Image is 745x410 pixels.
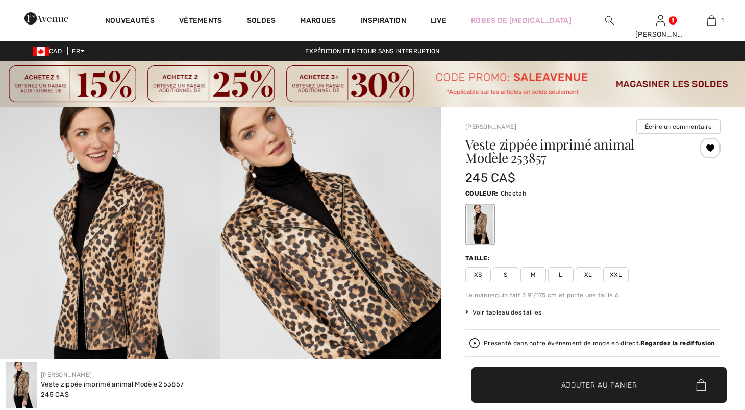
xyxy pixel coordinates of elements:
strong: Regardez la rediffusion [640,340,715,347]
img: Mes infos [656,14,665,27]
span: Cheetah [501,190,526,197]
span: XS [465,267,491,282]
img: Canadian Dollar [33,47,49,56]
span: XXL [603,267,629,282]
div: Veste zippée imprimé animal Modèle 253857 [41,379,184,390]
a: 1 [686,14,736,27]
a: Soldes [247,16,276,27]
a: Vêtements [179,16,222,27]
span: CAD [33,47,66,55]
img: Regardez la rediffusion [469,338,480,348]
a: [PERSON_NAME] [41,371,92,378]
span: XL [576,267,601,282]
button: Écrire un commentaire [636,119,721,134]
div: Presenté dans notre événement de mode en direct. [484,340,715,347]
a: Robes de [MEDICAL_DATA] [471,15,572,26]
span: L [548,267,574,282]
span: Inspiration [361,16,406,27]
span: S [493,267,518,282]
img: Veste Zipp&eacute;e Imprim&eacute; Animal mod&egrave;le 253857 [6,362,37,408]
div: Cheetah [467,205,493,244]
a: Marques [300,16,336,27]
span: 1 [721,16,724,25]
span: 245 CA$ [41,391,69,398]
span: Ajouter au panier [561,379,637,390]
span: M [520,267,546,282]
img: Bag.svg [696,379,706,391]
a: Live [431,15,446,26]
img: Mon panier [707,14,716,27]
div: [PERSON_NAME] [635,29,685,40]
span: Couleur: [465,190,498,197]
button: Ajouter au panier [471,367,727,403]
iframe: Ouvre un widget dans lequel vous pouvez chatter avec l’un de nos agents [680,333,735,359]
a: Nouveautés [105,16,155,27]
a: Se connecter [656,15,665,25]
img: 1ère Avenue [24,8,68,29]
span: FR [72,47,85,55]
div: Taille: [465,254,492,263]
span: 245 CA$ [465,171,515,185]
span: Voir tableau des tailles [465,308,542,317]
a: [PERSON_NAME] [465,123,516,130]
h1: Veste zippée imprimé animal Modèle 253857 [465,138,678,164]
img: recherche [605,14,614,27]
div: Le mannequin fait 5'9"/175 cm et porte une taille 6. [465,291,721,300]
